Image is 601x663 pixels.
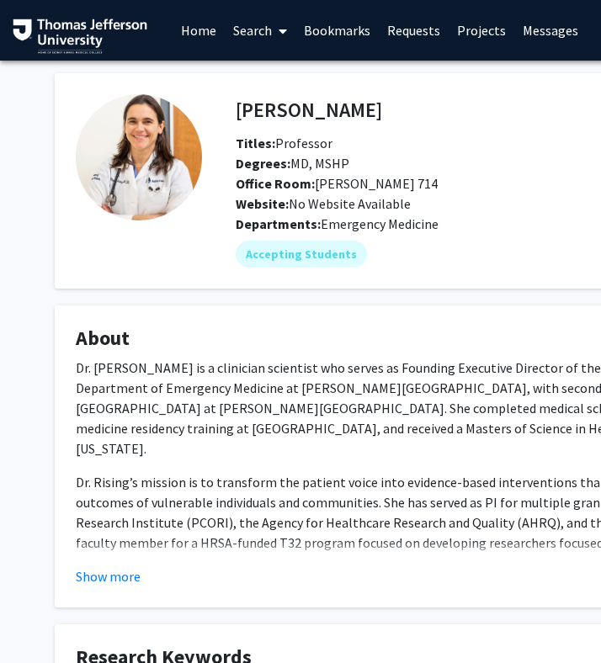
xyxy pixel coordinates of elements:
[225,1,295,60] a: Search
[236,175,438,192] span: [PERSON_NAME] 714
[236,155,290,172] b: Degrees:
[236,135,275,151] b: Titles:
[236,175,315,192] b: Office Room:
[236,241,367,268] mat-chip: Accepting Students
[13,587,72,650] iframe: Chat
[379,1,449,60] a: Requests
[76,566,141,586] button: Show more
[236,135,332,151] span: Professor
[76,94,202,220] img: Profile Picture
[173,1,225,60] a: Home
[236,195,411,212] span: No Website Available
[236,215,321,232] b: Departments:
[236,94,382,125] h4: [PERSON_NAME]
[236,195,289,212] b: Website:
[449,1,514,60] a: Projects
[13,19,147,54] img: Thomas Jefferson University Logo
[514,1,587,60] a: Messages
[295,1,379,60] a: Bookmarks
[236,155,349,172] span: MD, MSHP
[321,215,439,232] span: Emergency Medicine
